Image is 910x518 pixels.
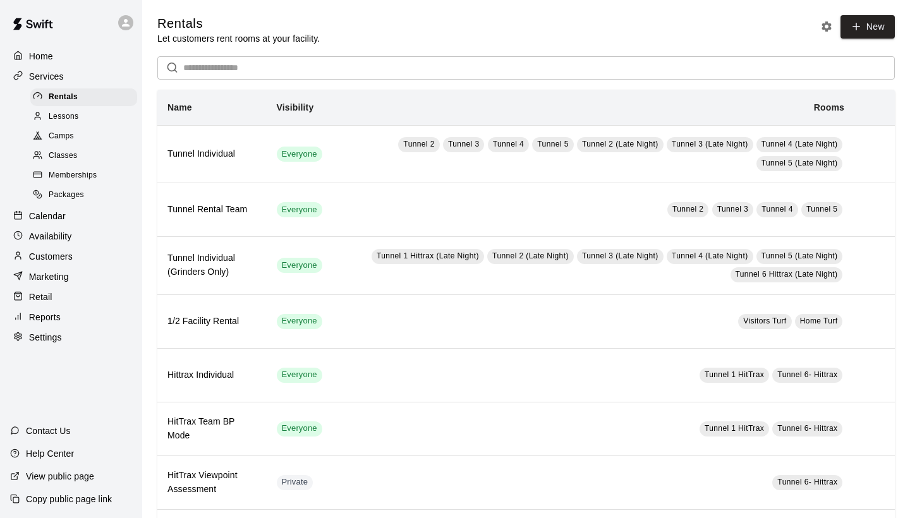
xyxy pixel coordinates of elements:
a: New [840,15,895,39]
h6: Tunnel Rental Team [167,203,257,217]
h6: 1/2 Facility Rental [167,315,257,328]
a: Settings [10,328,132,347]
span: Tunnel 5 [806,205,837,214]
span: Everyone [277,204,322,216]
span: Tunnel 2 (Late Night) [582,140,658,148]
a: Retail [10,287,132,306]
span: Home Turf [800,316,838,325]
p: Services [29,70,64,83]
div: This service is visible to all of your customers [277,202,322,217]
a: Marketing [10,267,132,286]
a: Services [10,67,132,86]
div: Rentals [30,88,137,106]
h6: Tunnel Individual [167,147,257,161]
p: Availability [29,230,72,243]
a: Classes [30,147,142,166]
div: Lessons [30,108,137,126]
span: Packages [49,189,84,202]
p: Customers [29,250,73,263]
b: Rooms [814,102,844,112]
span: Tunnel 4 [761,205,792,214]
p: Contact Us [26,425,71,437]
span: Classes [49,150,77,162]
button: Rental settings [817,17,836,36]
h5: Rentals [157,15,320,32]
h6: Hittrax Individual [167,368,257,382]
p: Reports [29,311,61,323]
span: Tunnel 4 (Late Night) [761,140,838,148]
a: Availability [10,227,132,246]
a: Home [10,47,132,66]
span: Tunnel 1 HitTrax [705,370,764,379]
span: Tunnel 4 (Late Night) [672,251,748,260]
span: Everyone [277,315,322,327]
span: Lessons [49,111,79,123]
h6: HitTrax Viewpoint Assessment [167,469,257,497]
a: Memberships [30,166,142,186]
span: Everyone [277,423,322,435]
a: Camps [30,127,142,147]
span: Camps [49,130,74,143]
p: Retail [29,291,52,303]
div: This service is visible to all of your customers [277,147,322,162]
span: Tunnel 6- Hittrax [777,478,837,486]
div: Classes [30,147,137,165]
div: This service is visible to all of your customers [277,421,322,437]
span: Memberships [49,169,97,182]
span: Tunnel 3 (Late Night) [672,140,748,148]
div: Memberships [30,167,137,184]
p: Home [29,50,53,63]
p: View public page [26,470,94,483]
span: Tunnel 2 [672,205,703,214]
a: Packages [30,186,142,205]
span: Tunnel 1 HitTrax [705,424,764,433]
span: Tunnel 2 (Late Night) [492,251,569,260]
p: Marketing [29,270,69,283]
p: Copy public page link [26,493,112,505]
b: Visibility [277,102,314,112]
p: Calendar [29,210,66,222]
div: Camps [30,128,137,145]
span: Tunnel 3 (Late Night) [582,251,658,260]
span: Tunnel 3 [717,205,748,214]
span: Visitors Turf [743,316,786,325]
p: Settings [29,331,62,344]
a: Reports [10,308,132,327]
span: Tunnel 5 (Late Night) [761,159,838,167]
b: Name [167,102,192,112]
span: Everyone [277,260,322,272]
span: Tunnel 3 [448,140,479,148]
span: Rentals [49,91,78,104]
span: Everyone [277,148,322,160]
div: This service is visible to all of your customers [277,258,322,273]
span: Private [277,476,313,488]
span: Tunnel 6- Hittrax [777,424,837,433]
a: Calendar [10,207,132,226]
a: Lessons [30,107,142,126]
span: Tunnel 5 (Late Night) [761,251,838,260]
span: Tunnel 6 Hittrax (Late Night) [736,270,838,279]
span: Tunnel 6- Hittrax [777,370,837,379]
div: This service is hidden, and can only be accessed via a direct link [277,475,313,490]
div: This service is visible to all of your customers [277,314,322,329]
div: Packages [30,186,137,204]
p: Let customers rent rooms at your facility. [157,32,320,45]
a: Rentals [30,87,142,107]
a: Customers [10,247,132,266]
span: Tunnel 4 [493,140,524,148]
span: Tunnel 5 [537,140,568,148]
span: Tunnel 2 [403,140,434,148]
div: This service is visible to all of your customers [277,368,322,383]
h6: HitTrax Team BP Mode [167,415,257,443]
p: Help Center [26,447,74,460]
span: Tunnel 1 Hittrax (Late Night) [377,251,479,260]
span: Everyone [277,369,322,381]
